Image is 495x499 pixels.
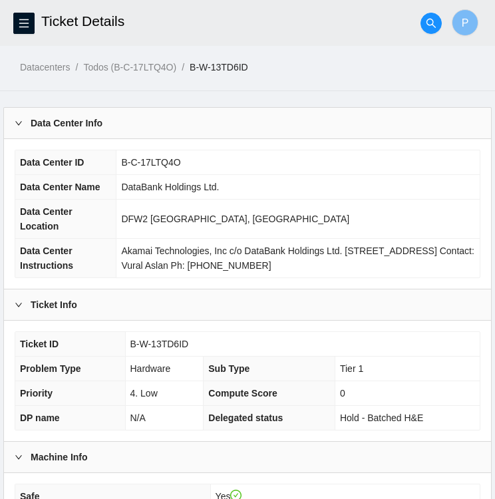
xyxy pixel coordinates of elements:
b: Ticket Info [31,297,77,312]
div: Ticket Info [4,289,491,320]
span: search [421,18,441,29]
button: menu [13,13,35,34]
span: menu [14,18,34,29]
button: search [420,13,442,34]
span: Delegated status [208,413,283,423]
span: Problem Type [20,363,81,374]
b: Machine Info [31,450,88,464]
span: / [75,62,78,73]
span: Priority [20,388,53,399]
span: right [15,453,23,461]
span: DataBank Holdings Ltd. [121,182,219,192]
a: B-W-13TD6ID [190,62,248,73]
span: P [462,15,469,31]
span: DFW2 [GEOGRAPHIC_DATA], [GEOGRAPHIC_DATA] [121,214,349,224]
span: right [15,119,23,127]
span: right [15,301,23,309]
a: Todos (B-C-17LTQ4O) [83,62,176,73]
div: Data Center Info [4,108,491,138]
span: Akamai Technologies, Inc c/o DataBank Holdings Ltd. [STREET_ADDRESS] Contact: Vural Aslan Ph: [PH... [121,246,474,271]
span: Tier 1 [340,363,363,374]
span: Compute Score [208,388,277,399]
span: Data Center ID [20,157,84,168]
span: N/A [130,413,146,423]
b: Data Center Info [31,116,102,130]
button: P [452,9,478,36]
span: DP name [20,413,60,423]
div: Machine Info [4,442,491,472]
span: / [182,62,184,73]
span: Hardware [130,363,171,374]
span: Data Center Instructions [20,246,73,271]
span: B-C-17LTQ4O [121,157,180,168]
span: Hold - Batched H&E [340,413,423,423]
a: Datacenters [20,62,70,73]
span: Ticket ID [20,339,59,349]
span: B-W-13TD6ID [130,339,189,349]
span: 4. Low [130,388,158,399]
span: Sub Type [208,363,249,374]
span: Data Center Location [20,206,73,232]
span: Data Center Name [20,182,100,192]
span: 0 [340,388,345,399]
